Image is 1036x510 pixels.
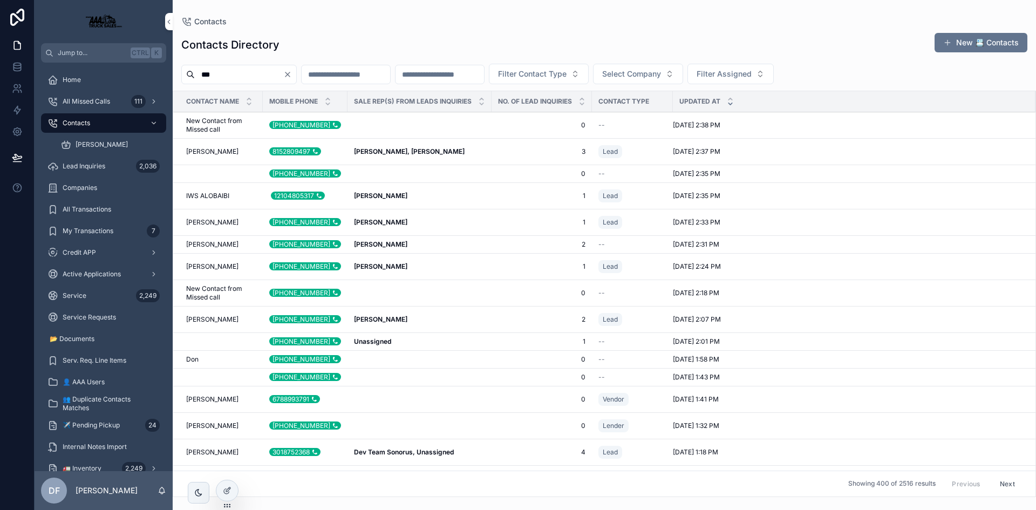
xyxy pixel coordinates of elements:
[498,315,585,324] a: 2
[186,117,256,134] a: New Contact from Missed call
[269,262,341,271] a: [PHONE_NUMBER]
[269,355,341,363] div: [PHONE_NUMBER]
[186,192,229,200] span: IWS ALOBAIBI
[41,394,166,413] a: 👥 Duplicate Contacts Matches
[498,395,585,404] a: 0
[498,421,585,430] a: 0
[354,262,407,270] strong: [PERSON_NAME]
[598,121,666,130] a: --
[186,284,256,302] a: New Contact from Missed call
[186,395,256,404] a: [PERSON_NAME]
[354,97,472,106] span: Sale Rep(s) from Leads Inquiries
[41,264,166,284] a: Active Applications
[498,192,585,200] a: 1
[673,373,720,382] span: [DATE] 1:43 PM
[673,337,720,346] span: [DATE] 2:01 PM
[269,448,321,456] div: 3018752368
[186,97,239,106] span: Contact Name
[41,70,166,90] a: Home
[603,448,618,457] span: Lead
[269,240,341,248] div: [PHONE_NUMBER]
[498,169,585,178] span: 0
[498,289,585,297] span: 0
[271,192,325,200] div: 12104805317
[673,395,719,404] span: [DATE] 1:41 PM
[269,218,341,227] a: [PHONE_NUMBER]
[41,243,166,262] a: Credit APP
[498,262,585,271] a: 1
[673,421,719,430] span: [DATE] 1:32 PM
[598,145,622,158] a: Lead
[498,470,585,479] a: 1
[354,262,485,271] a: [PERSON_NAME]
[63,443,127,451] span: Internal Notes Import
[63,291,86,300] span: Service
[598,289,605,297] span: --
[598,240,605,249] span: --
[598,240,666,249] a: --
[598,169,605,178] span: --
[269,448,341,457] a: 3018752368
[598,313,622,326] a: Lead
[186,240,256,249] a: [PERSON_NAME]
[50,335,94,343] span: 📂 Documents
[598,337,666,346] a: --
[186,218,256,227] a: [PERSON_NAME]
[181,16,227,27] a: Contacts
[848,480,936,488] span: Showing 400 of 2516 results
[41,308,166,327] a: Service Requests
[498,337,585,346] span: 1
[269,373,341,381] div: [PHONE_NUMBER]
[80,13,127,30] img: App logo
[41,459,166,478] a: 🚛 Inventory2,249
[498,240,585,249] a: 2
[354,470,413,478] strong: Dev Team Sonorus
[147,225,160,237] div: 7
[598,121,605,130] span: --
[41,372,166,392] a: 👤 AAA Users
[63,464,101,473] span: 🚛 Inventory
[354,240,407,248] strong: [PERSON_NAME]
[598,143,666,160] a: Lead
[679,97,720,106] span: Updated at
[63,421,120,430] span: ✈️ Pending Pickup
[186,421,256,430] a: [PERSON_NAME]
[63,313,116,322] span: Service Requests
[593,64,683,84] button: Select Button
[269,315,341,323] div: [PHONE_NUMBER]
[498,355,585,364] span: 0
[269,192,341,200] a: 12104805317
[687,64,774,84] button: Select Button
[63,162,105,171] span: Lead Inquiries
[602,69,661,79] span: Select Company
[152,49,161,57] span: K
[269,337,341,345] div: [PHONE_NUMBER]
[354,147,485,156] a: [PERSON_NAME], [PERSON_NAME]
[489,64,589,84] button: Select Button
[136,160,160,173] div: 2,036
[598,391,666,408] a: Vendor
[76,485,138,496] p: [PERSON_NAME]
[186,448,238,457] span: [PERSON_NAME]
[673,121,720,130] span: [DATE] 2:38 PM
[603,147,618,156] span: Lead
[697,69,752,79] span: Filter Assigned
[41,286,166,305] a: Service2,249
[269,373,341,382] a: [PHONE_NUMBER]
[673,147,720,156] span: [DATE] 2:37 PM
[603,262,618,271] span: Lead
[598,373,605,382] span: --
[269,240,341,249] a: [PHONE_NUMBER]
[76,140,128,149] span: [PERSON_NAME]
[186,448,256,457] a: [PERSON_NAME]
[354,448,485,457] a: Dev Team Sonorus, Unassigned
[63,119,90,127] span: Contacts
[269,289,341,297] a: [PHONE_NUMBER]
[498,448,585,457] a: 4
[186,147,256,156] a: [PERSON_NAME]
